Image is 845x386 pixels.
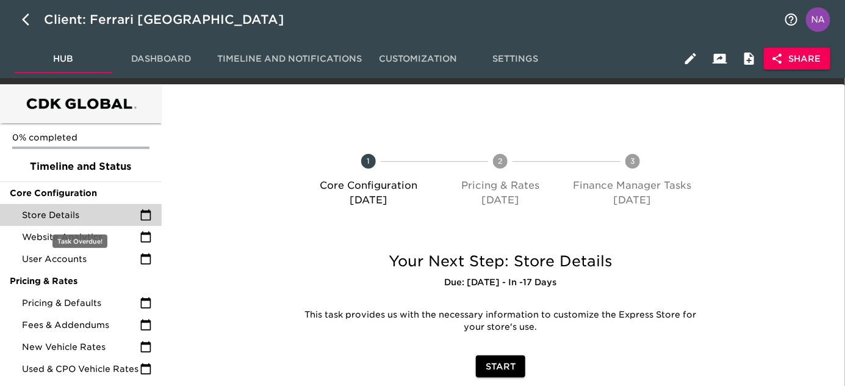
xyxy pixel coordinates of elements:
[297,309,704,333] p: This task provides us with the necessary information to customize the Express Store for your stor...
[486,359,516,374] span: Start
[764,48,830,70] button: Share
[22,209,140,221] span: Store Details
[367,156,370,166] text: 1
[307,193,430,208] p: [DATE]
[439,193,561,208] p: [DATE]
[774,51,821,67] span: Share
[288,276,713,289] h6: Due: [DATE] - In -17 Days
[120,51,203,67] span: Dashboard
[474,51,557,67] span: Settings
[22,363,140,375] span: Used & CPO Vehicle Rates
[735,44,764,73] button: Internal Notes and Comments
[12,131,149,144] p: 0% completed
[630,156,635,166] text: 3
[44,10,301,29] div: Client: Ferrari [GEOGRAPHIC_DATA]
[22,341,140,353] span: New Vehicle Rates
[806,7,830,32] img: Profile
[376,51,459,67] span: Customization
[676,44,705,73] button: Edit Hub
[705,44,735,73] button: Client View
[22,231,140,243] span: Website Analytics
[777,5,806,34] button: notifications
[22,253,140,265] span: User Accounts
[10,275,152,287] span: Pricing & Rates
[217,51,362,67] span: Timeline and Notifications
[572,193,694,208] p: [DATE]
[10,187,152,199] span: Core Configuration
[439,178,561,193] p: Pricing & Rates
[498,156,503,166] text: 2
[288,252,713,271] h5: Your Next Step: Store Details
[22,297,140,309] span: Pricing & Defaults
[22,51,105,67] span: Hub
[307,178,430,193] p: Core Configuration
[572,178,694,193] p: Finance Manager Tasks
[22,319,140,331] span: Fees & Addendums
[476,355,525,378] button: Start
[10,159,152,174] span: Timeline and Status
